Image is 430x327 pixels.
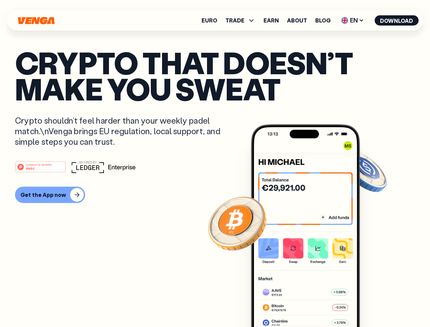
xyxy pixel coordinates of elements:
a: Get the App now [15,187,415,203]
span: TRADE [225,18,244,23]
a: Blog [315,18,331,23]
span: EN [339,15,366,26]
img: USDC coin [339,146,388,196]
div: Get the App now [20,191,66,198]
a: About [287,18,307,23]
p: Crypto that doesn’t make you sweat [15,49,415,102]
button: Get the App now [15,187,85,203]
img: flag-uk [341,17,348,24]
button: Download [375,15,418,26]
p: Crypto shouldn’t feel harder than your weekly padel match.\nVenga brings EU regulation, local sup... [15,115,230,147]
a: Earn [264,18,279,23]
svg: Home [17,17,55,25]
tspan: Web3 [26,166,34,170]
a: #1 PRODUCT OF THE MONTHWeb3 [15,165,66,174]
span: TRADE [225,16,255,25]
img: Bitcoin [207,192,268,254]
a: Euro [202,18,217,23]
tspan: #1 PRODUCT OF THE MONTH [26,163,52,166]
